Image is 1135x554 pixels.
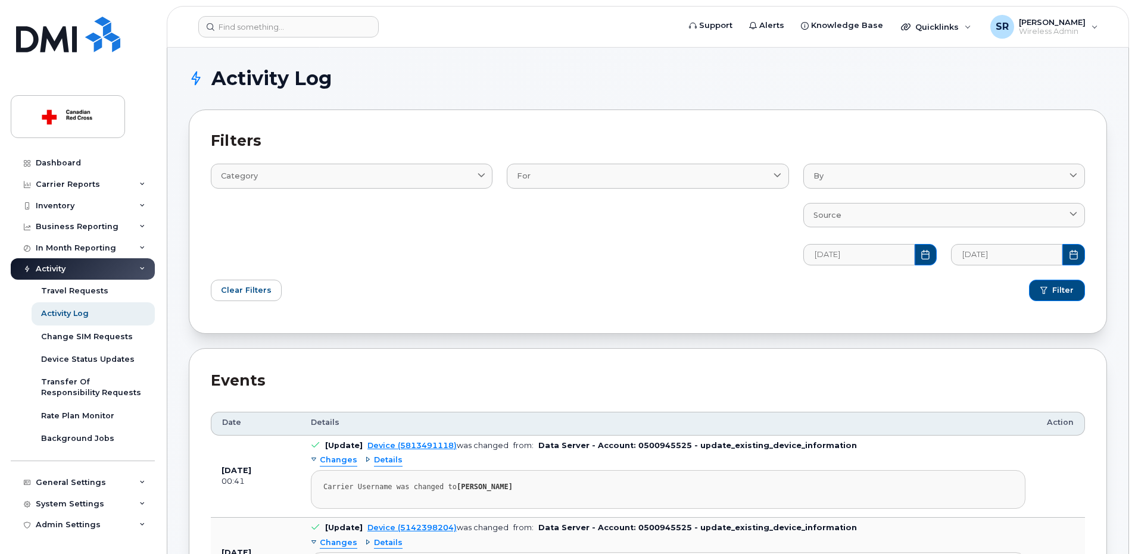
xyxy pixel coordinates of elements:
[1036,412,1085,436] th: Action
[323,483,1013,492] div: Carrier Username was changed to
[374,537,403,549] span: Details
[222,476,289,487] div: 00:41
[222,417,241,428] span: Date
[513,441,534,450] span: from:
[1029,280,1085,301] button: Filter
[311,417,339,428] span: Details
[367,441,457,450] a: Device (5813491118)
[325,523,363,532] b: [Update]
[211,164,492,188] a: Category
[803,164,1085,188] a: By
[507,164,788,188] a: For
[538,441,857,450] b: Data Server - Account: 0500945525 - update_existing_device_information
[211,70,332,87] span: Activity Log
[367,441,509,450] div: was changed
[951,244,1062,265] input: MM/DD/YYYY
[813,170,824,181] span: By
[221,170,258,181] span: Category
[222,466,251,475] b: [DATE]
[457,483,513,491] strong: [PERSON_NAME]
[367,523,457,532] a: Device (5142398204)
[803,244,915,265] input: MM/DD/YYYY
[320,455,357,466] span: Changes
[325,441,363,450] b: [Update]
[374,455,403,466] span: Details
[211,280,282,301] button: Clear Filters
[211,370,1085,392] div: Events
[803,203,1085,227] a: Source
[1052,285,1074,296] span: Filter
[221,284,272,296] span: Clear Filters
[320,537,357,549] span: Changes
[367,523,509,532] div: was changed
[1062,244,1085,265] button: Choose Date
[517,170,531,181] span: For
[813,209,841,221] span: Source
[211,132,1085,149] h2: Filters
[915,244,937,265] button: Choose Date
[513,523,534,532] span: from:
[538,523,857,532] b: Data Server - Account: 0500945525 - update_existing_device_information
